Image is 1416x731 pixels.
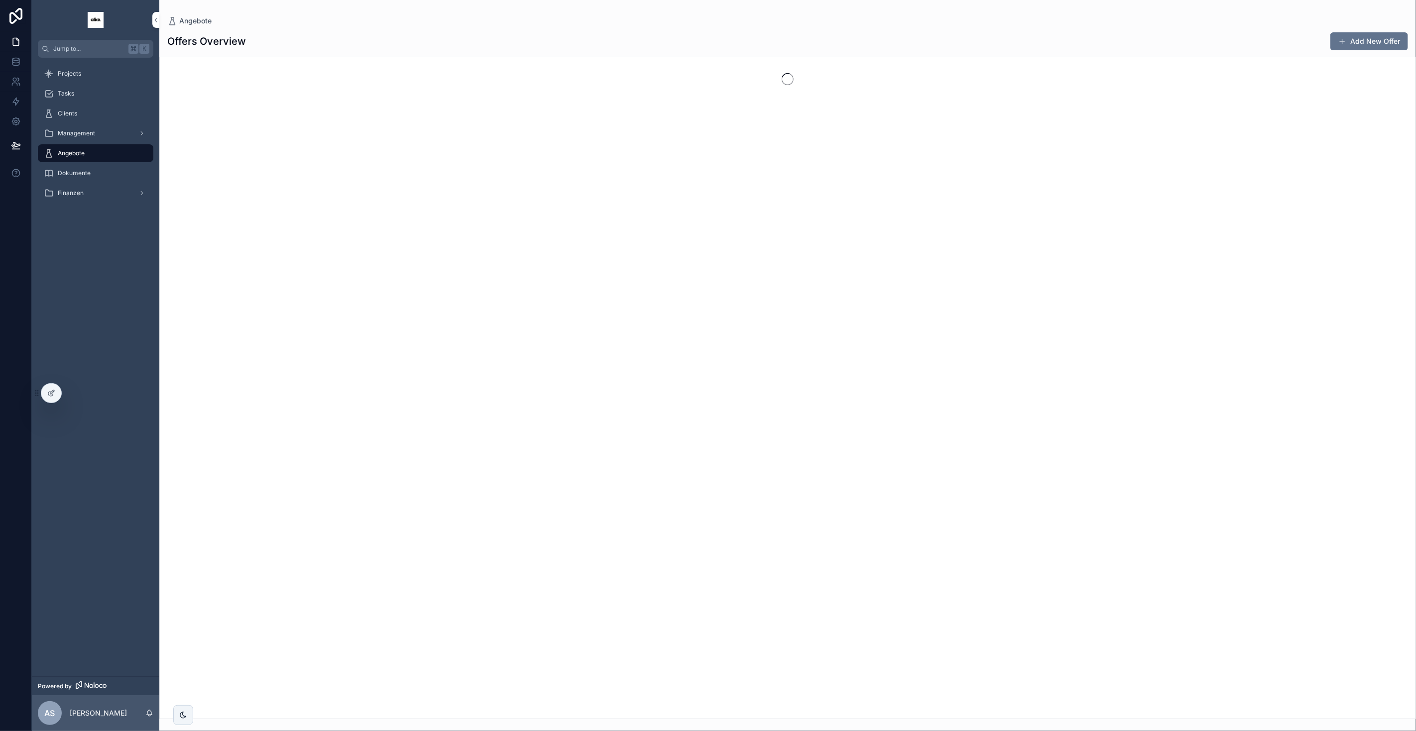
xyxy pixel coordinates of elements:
a: Dokumente [38,164,153,182]
span: Clients [58,109,77,117]
span: Management [58,129,95,137]
a: Clients [38,104,153,122]
span: Powered by [38,682,72,690]
span: Angebote [58,149,85,157]
a: Angebote [167,16,212,26]
span: Dokumente [58,169,91,177]
img: App logo [88,12,104,28]
h1: Offers Overview [167,34,246,48]
p: [PERSON_NAME] [70,708,127,718]
span: Angebote [179,16,212,26]
span: Finanzen [58,189,84,197]
a: Angebote [38,144,153,162]
span: AS [45,707,55,719]
button: Add New Offer [1330,32,1408,50]
span: Tasks [58,90,74,98]
a: Powered by [32,677,159,695]
div: scrollable content [32,58,159,215]
a: Management [38,124,153,142]
a: Tasks [38,85,153,103]
span: Projects [58,70,81,78]
span: K [140,45,148,53]
a: Finanzen [38,184,153,202]
a: Projects [38,65,153,83]
button: Jump to...K [38,40,153,58]
span: Jump to... [53,45,124,53]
